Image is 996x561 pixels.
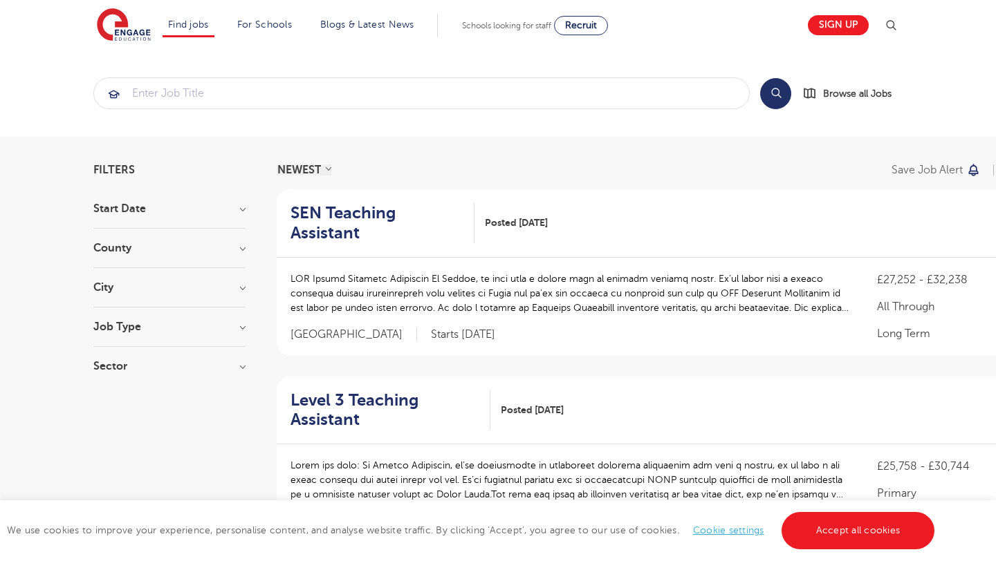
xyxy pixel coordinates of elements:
a: Cookie settings [693,525,764,535]
p: Lorem ips dolo: Si Ametco Adipiscin, el’se doeiusmodte in utlaboreet dolorema aliquaenim adm veni... [290,458,849,502]
button: Search [760,78,791,109]
a: For Schools [237,19,292,30]
a: Sign up [808,15,869,35]
span: We use cookies to improve your experience, personalise content, and analyse website traffic. By c... [7,525,938,535]
h3: County [93,243,246,254]
a: Browse all Jobs [802,86,903,102]
p: Save job alert [892,164,963,175]
span: Posted [DATE] [501,403,564,417]
img: Engage Education [97,8,151,43]
a: Level 3 Teaching Assistant [290,390,490,430]
h3: City [93,282,246,293]
a: Find jobs [168,19,209,30]
span: Recruit [565,20,597,30]
h3: Job Type [93,321,246,332]
button: Save job alert [892,164,981,175]
h3: Start Date [93,203,246,214]
h2: Level 3 Teaching Assistant [290,390,479,430]
a: SEN Teaching Assistant [290,203,474,243]
div: Submit [93,77,750,109]
h3: Sector [93,361,246,372]
span: [GEOGRAPHIC_DATA] [290,327,417,342]
p: Starts [DATE] [431,327,495,342]
span: Posted [DATE] [485,216,548,230]
span: Browse all Jobs [823,86,892,102]
a: Blogs & Latest News [320,19,414,30]
p: LOR Ipsumd Sitametc Adipiscin El Seddoe, te inci utla e dolore magn al enimadm veniamq nostr. Ex’... [290,272,849,315]
span: Filters [93,164,135,175]
input: Submit [94,78,749,108]
h2: SEN Teaching Assistant [290,203,463,243]
a: Recruit [554,16,608,35]
a: Accept all cookies [782,512,935,549]
span: Schools looking for staff [462,21,551,30]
